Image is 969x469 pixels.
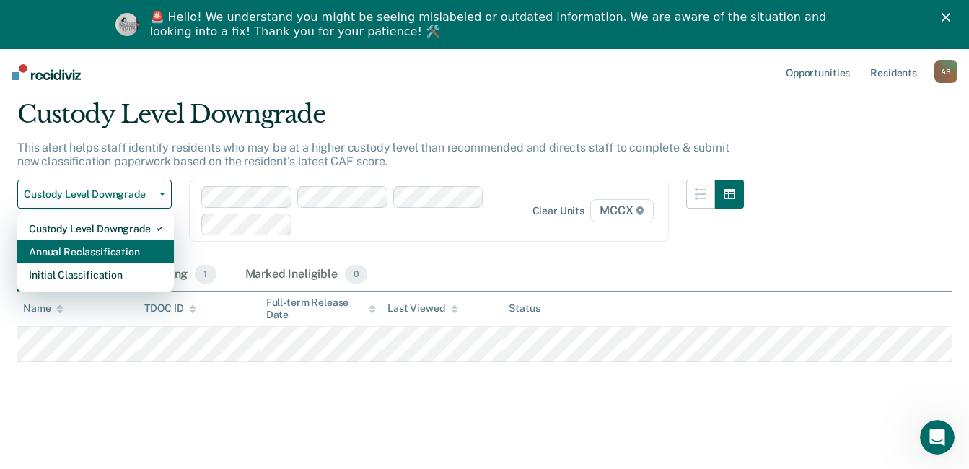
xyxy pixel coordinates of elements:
div: Marked Ineligible0 [242,259,371,291]
span: Custody Level Downgrade [24,188,154,201]
div: Annual Reclassification [29,240,162,263]
div: Close [942,13,956,22]
a: Residents [867,49,920,95]
a: Opportunities [783,49,853,95]
div: Initial Classification [29,263,162,286]
iframe: Intercom live chat [920,420,955,455]
img: Recidiviz [12,64,81,80]
img: Profile image for Kim [115,13,139,36]
span: MCCX [590,199,654,222]
div: Name [23,302,63,315]
div: A B [934,60,957,83]
div: Clear units [532,205,585,217]
span: 1 [195,265,216,284]
div: Custody Level Downgrade [29,217,162,240]
div: Full-term Release Date [266,297,376,321]
button: AB [934,60,957,83]
div: Pending1 [141,259,219,291]
div: TDOC ID [144,302,196,315]
p: This alert helps staff identify residents who may be at a higher custody level than recommended a... [17,141,729,168]
div: Last Viewed [387,302,457,315]
div: 🚨 Hello! We understand you might be seeing mislabeled or outdated information. We are aware of th... [150,10,831,39]
button: Custody Level Downgrade [17,180,172,209]
span: 0 [345,265,367,284]
div: Custody Level Downgrade [17,100,744,141]
div: Status [509,302,540,315]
